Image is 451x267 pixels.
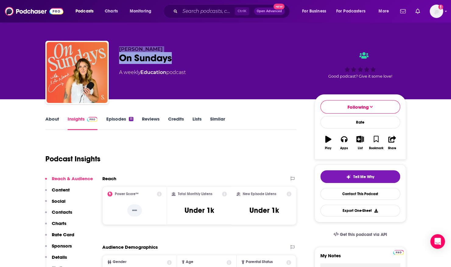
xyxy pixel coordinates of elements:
span: Monitoring [130,7,151,16]
p: Sponsors [52,243,72,249]
p: Contacts [52,209,72,215]
button: Sponsors [45,243,72,254]
a: Get this podcast via API [329,227,392,242]
div: Open Intercom Messenger [430,234,445,249]
h2: Power Score™ [115,192,139,196]
a: About [45,116,59,130]
img: On Sundays [47,42,107,103]
span: For Business [302,7,326,16]
div: A weekly podcast [119,69,186,76]
img: Podchaser Pro [393,250,404,255]
span: Podcasts [76,7,93,16]
button: open menu [374,6,396,16]
div: Search podcasts, credits, & more... [169,4,296,18]
p: Rate Card [52,232,74,237]
button: Following [320,100,400,114]
span: Tell Me Why [353,174,374,179]
p: Details [52,254,67,260]
p: Content [52,187,70,193]
button: Reach & Audience [45,176,93,187]
a: Show notifications dropdown [398,6,408,16]
button: Share [384,132,400,154]
a: Show notifications dropdown [413,6,422,16]
span: Parental Status [246,260,273,264]
a: Pro website [393,249,404,255]
span: Age [186,260,193,264]
img: tell me why sparkle [346,174,351,179]
div: Good podcast? Give it some love! [315,46,406,84]
button: tell me why sparkleTell Me Why [320,170,400,183]
span: Gender [113,260,126,264]
button: Bookmark [368,132,384,154]
button: Open AdvancedNew [254,8,285,15]
button: Apps [336,132,352,154]
button: Play [320,132,336,154]
img: Podchaser - Follow, Share and Rate Podcasts [5,5,63,17]
h3: Under 1k [185,206,214,215]
span: Good podcast? Give it some love! [328,74,392,79]
button: open menu [332,6,374,16]
span: Following [347,104,369,110]
button: Charts [45,220,66,232]
a: InsightsPodchaser Pro [68,116,98,130]
label: My Notes [320,253,400,263]
svg: Add a profile image [438,5,443,9]
div: Rate [320,116,400,128]
h3: Under 1k [249,206,279,215]
button: Rate Card [45,232,74,243]
h2: Reach [102,176,116,181]
button: Export One-Sheet [320,205,400,216]
button: Show profile menu [430,5,443,18]
button: Contacts [45,209,72,220]
a: Contact This Podcast [320,188,400,200]
img: User Profile [430,5,443,18]
h2: Total Monthly Listens [178,192,212,196]
a: Similar [210,116,225,130]
div: Share [388,146,396,150]
span: [PERSON_NAME] [119,46,163,52]
a: Episodes11 [106,116,133,130]
input: Search podcasts, credits, & more... [180,6,235,16]
button: open menu [71,6,101,16]
div: Bookmark [369,146,383,150]
button: Social [45,198,65,209]
h1: Podcast Insights [45,154,100,163]
span: Logged in as ShellB [430,5,443,18]
span: Get this podcast via API [340,232,387,237]
p: -- [127,204,142,216]
p: Social [52,198,65,204]
span: For Podcasters [336,7,365,16]
a: Education [140,69,166,75]
a: Charts [101,6,122,16]
p: Reach & Audience [52,176,93,181]
button: Content [45,187,70,198]
span: Charts [105,7,118,16]
span: Ctrl K [235,7,249,15]
a: Lists [192,116,202,130]
p: Charts [52,220,66,226]
span: More [379,7,389,16]
button: Details [45,254,67,265]
div: List [358,146,363,150]
button: open menu [298,6,334,16]
a: Credits [168,116,184,130]
a: Reviews [142,116,160,130]
span: New [273,4,284,9]
div: Apps [340,146,348,150]
div: 11 [129,117,133,121]
h2: New Episode Listens [243,192,276,196]
button: List [352,132,368,154]
button: open menu [125,6,159,16]
h2: Audience Demographics [102,244,158,250]
div: Play [325,146,331,150]
span: Open Advanced [257,10,282,13]
img: Podchaser Pro [87,117,98,122]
